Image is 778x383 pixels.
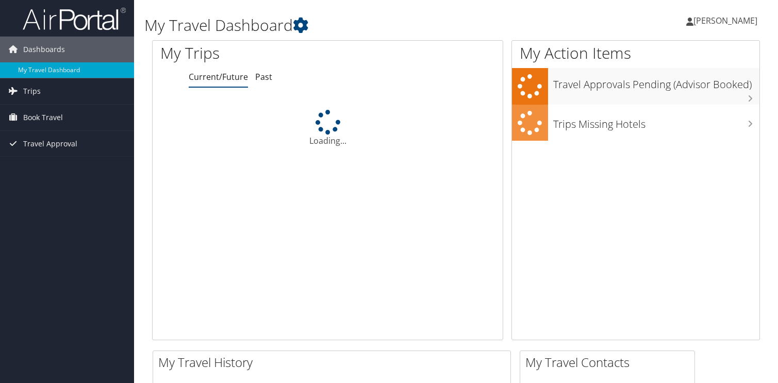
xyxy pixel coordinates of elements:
a: Past [255,71,272,82]
span: Travel Approval [23,131,77,157]
h3: Travel Approvals Pending (Advisor Booked) [553,72,760,92]
h1: My Travel Dashboard [144,14,560,36]
span: Book Travel [23,105,63,130]
h1: My Trips [160,42,349,64]
h2: My Travel Contacts [525,354,694,371]
a: Trips Missing Hotels [512,105,760,141]
span: Dashboards [23,37,65,62]
h1: My Action Items [512,42,760,64]
a: Current/Future [189,71,248,82]
h2: My Travel History [158,354,510,371]
a: [PERSON_NAME] [686,5,768,36]
span: Trips [23,78,41,104]
div: Loading... [153,110,503,147]
span: [PERSON_NAME] [693,15,757,26]
h3: Trips Missing Hotels [553,112,760,131]
a: Travel Approvals Pending (Advisor Booked) [512,68,760,105]
img: airportal-logo.png [23,7,126,31]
